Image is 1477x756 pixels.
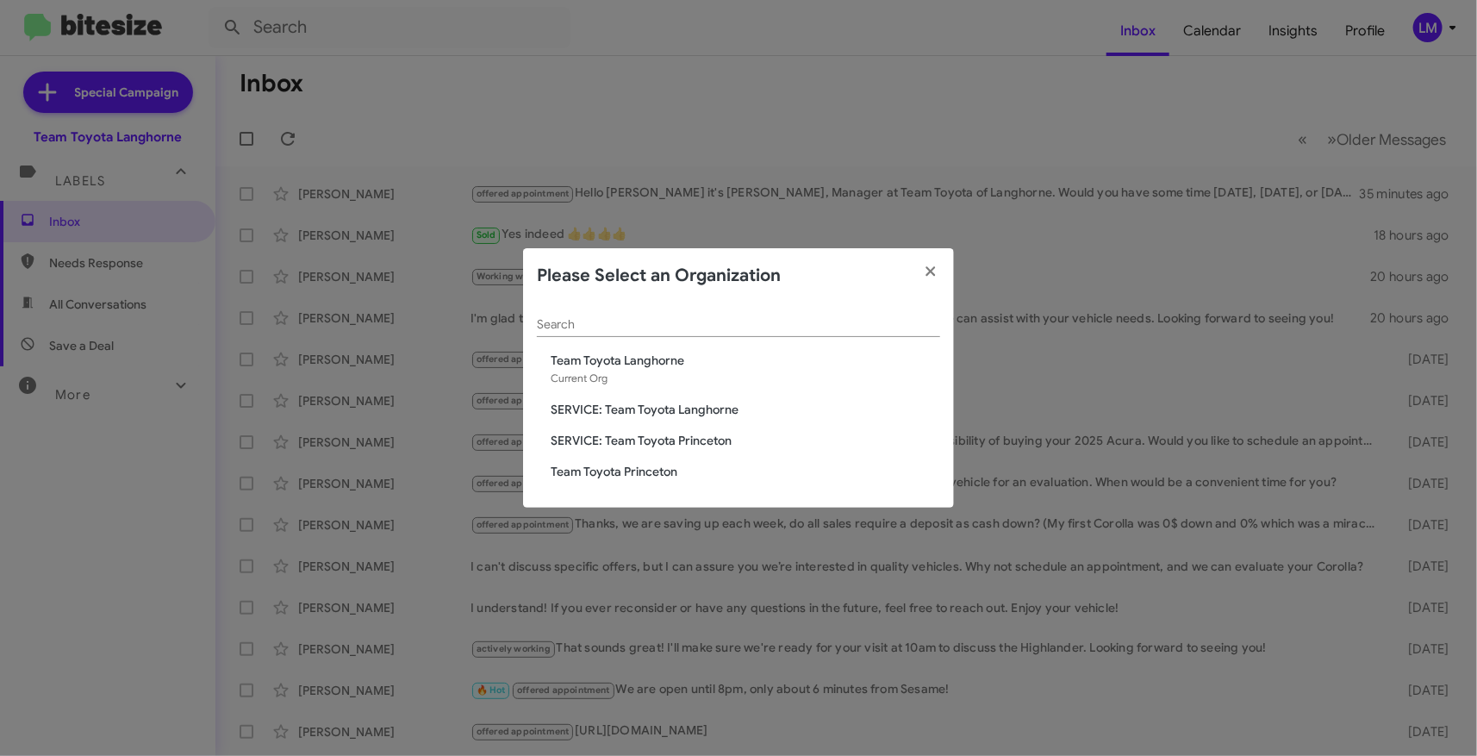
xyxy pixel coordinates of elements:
[537,262,781,290] h2: Please Select an Organization
[551,372,608,384] span: Current Org
[551,401,940,418] span: SERVICE: Team Toyota Langhorne
[551,463,940,480] span: Team Toyota Princeton
[551,432,940,449] span: SERVICE: Team Toyota Princeton
[551,352,940,369] span: Team Toyota Langhorne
